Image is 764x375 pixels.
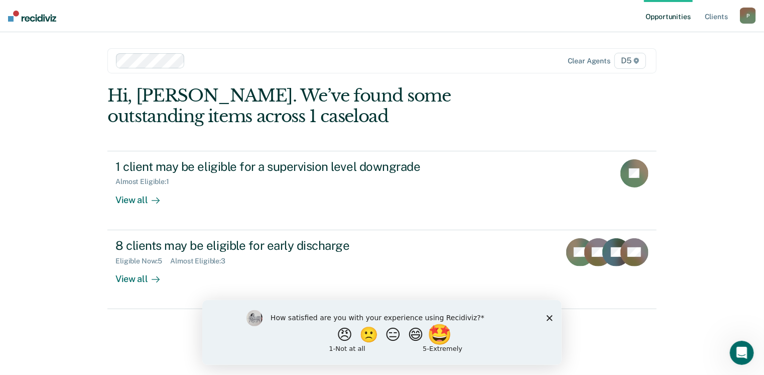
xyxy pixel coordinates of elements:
[170,257,233,265] div: Almost Eligible : 3
[115,257,170,265] div: Eligible Now : 5
[107,85,547,127] div: Hi, [PERSON_NAME]. We’ve found some outstanding items across 1 caseload
[115,159,468,174] div: 1 client may be eligible for a supervision level downgrade
[614,53,646,69] span: D5
[107,151,657,230] a: 1 client may be eligible for a supervision level downgradeAlmost Eligible:1View all
[115,177,177,186] div: Almost Eligible : 1
[115,186,172,206] div: View all
[115,265,172,285] div: View all
[115,238,468,253] div: 8 clients may be eligible for early discharge
[8,11,56,22] img: Recidiviz
[730,341,754,365] iframe: Intercom live chat
[568,57,610,65] div: Clear agents
[202,300,562,365] iframe: Survey by Kim from Recidiviz
[740,8,756,24] button: P
[107,230,657,309] a: 8 clients may be eligible for early dischargeEligible Now:5Almost Eligible:3View all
